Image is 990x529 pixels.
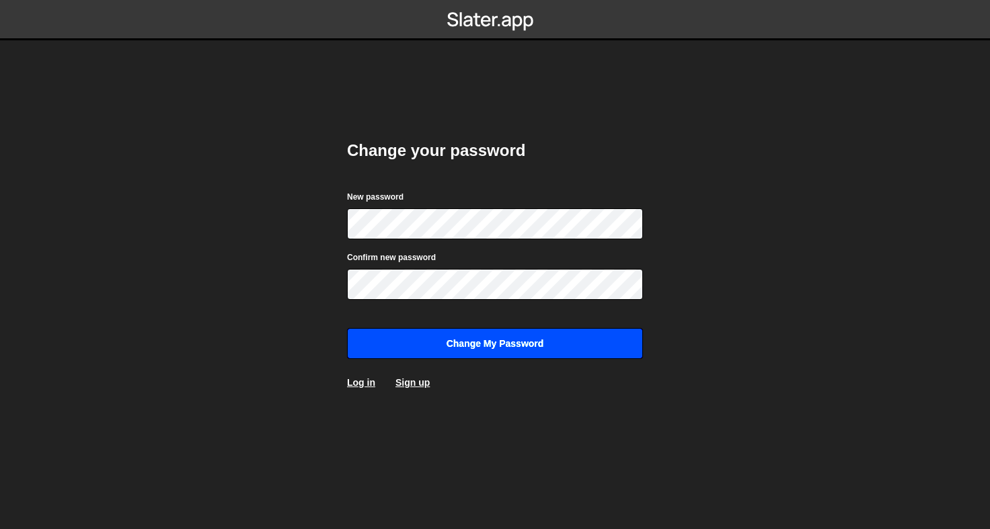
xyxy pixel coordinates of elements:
[347,190,404,204] label: New password
[347,377,375,388] a: Log in
[347,140,643,161] h2: Change your password
[347,251,436,264] label: Confirm new password
[347,328,643,359] input: Change my password
[395,377,430,388] a: Sign up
